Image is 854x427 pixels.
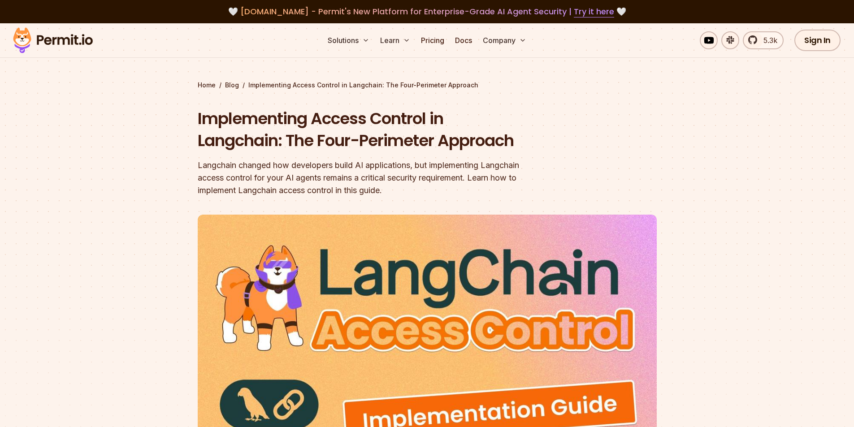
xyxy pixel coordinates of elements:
[377,31,414,49] button: Learn
[198,159,542,197] div: Langchain changed how developers build AI applications, but implementing Langchain access control...
[417,31,448,49] a: Pricing
[9,25,97,56] img: Permit logo
[574,6,614,17] a: Try it here
[794,30,841,51] a: Sign In
[758,35,777,46] span: 5.3k
[324,31,373,49] button: Solutions
[198,108,542,152] h1: Implementing Access Control in Langchain: The Four-Perimeter Approach
[198,81,657,90] div: / /
[451,31,476,49] a: Docs
[22,5,832,18] div: 🤍 🤍
[479,31,530,49] button: Company
[198,81,216,90] a: Home
[240,6,614,17] span: [DOMAIN_NAME] - Permit's New Platform for Enterprise-Grade AI Agent Security |
[743,31,784,49] a: 5.3k
[225,81,239,90] a: Blog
